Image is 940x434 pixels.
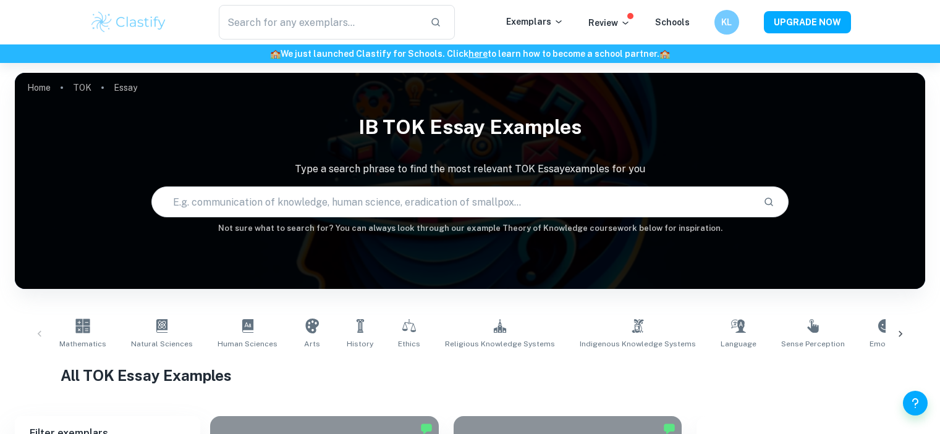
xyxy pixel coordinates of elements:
[506,15,564,28] p: Exemplars
[270,49,281,59] span: 🏫
[468,49,488,59] a: here
[218,338,277,349] span: Human Sciences
[15,222,925,235] h6: Not sure what to search for? You can always look through our example Theory of Knowledge coursewo...
[304,338,320,349] span: Arts
[758,191,779,212] button: Search
[73,79,91,96] a: TOK
[721,338,756,349] span: Language
[2,47,938,61] h6: We just launched Clastify for Schools. Click to learn how to become a school partner.
[764,11,851,33] button: UPGRADE NOW
[781,338,845,349] span: Sense Perception
[27,79,51,96] a: Home
[398,338,420,349] span: Ethics
[114,81,137,94] p: Essay
[714,10,739,35] button: KL
[131,338,193,349] span: Natural Sciences
[15,107,925,147] h1: IB TOK Essay examples
[655,17,690,27] a: Schools
[152,185,753,219] input: E.g. communication of knowledge, human science, eradication of smallpox...
[903,391,928,415] button: Help and Feedback
[580,338,696,349] span: Indigenous Knowledge Systems
[719,15,734,29] h6: KL
[588,16,630,30] p: Review
[870,338,900,349] span: Emotion
[445,338,555,349] span: Religious Knowledge Systems
[61,364,880,386] h1: All TOK Essay Examples
[347,338,373,349] span: History
[15,162,925,177] p: Type a search phrase to find the most relevant TOK Essay examples for you
[659,49,670,59] span: 🏫
[219,5,421,40] input: Search for any exemplars...
[90,10,168,35] img: Clastify logo
[59,338,106,349] span: Mathematics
